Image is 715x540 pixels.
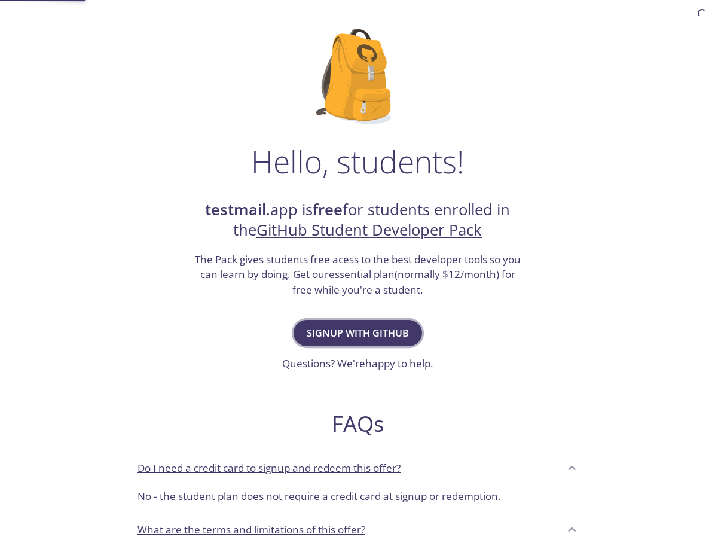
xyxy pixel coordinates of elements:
[128,484,587,514] div: Do I need a credit card to signup and redeem this offer?
[205,199,266,220] strong: testmail
[316,29,399,124] img: github-student-backpack.png
[329,267,395,281] a: essential plan
[193,200,522,241] h2: .app is for students enrolled in the
[137,522,365,538] p: What are the terms and limitations of this offer?
[307,325,409,341] span: Signup with GitHub
[137,489,577,504] p: No - the student plan does not require a credit card at signup or redemption.
[128,410,587,437] h2: FAQs
[128,451,587,484] div: Do I need a credit card to signup and redeem this offer?
[193,252,522,298] h3: The Pack gives students free acess to the best developer tools so you can learn by doing. Get our...
[365,356,430,370] a: happy to help
[251,144,464,179] h1: Hello, students!
[256,219,482,240] a: GitHub Student Developer Pack
[282,356,433,371] h3: Questions? We're .
[313,199,343,220] strong: free
[137,460,401,476] p: Do I need a credit card to signup and redeem this offer?
[294,320,422,346] button: Signup with GitHub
